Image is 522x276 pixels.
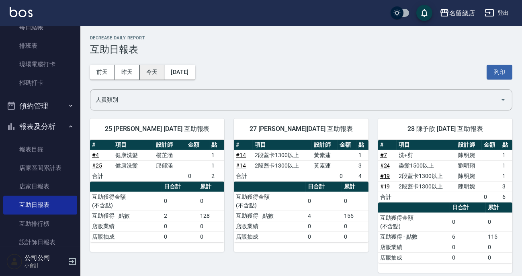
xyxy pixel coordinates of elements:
td: 0 [198,231,225,242]
th: 項目 [113,140,154,150]
th: 設計師 [312,140,338,150]
td: 楊芷涵 [154,150,186,160]
th: 累計 [342,182,368,192]
a: #24 [380,162,390,169]
a: 店家區間累計表 [3,159,77,177]
a: 現場電腦打卡 [3,55,77,74]
td: 0 [486,252,512,263]
td: 3 [356,160,368,171]
th: 設計師 [456,140,482,150]
th: 金額 [338,140,356,150]
button: 前天 [90,65,115,80]
table: a dense table [234,140,368,182]
td: 0 [342,192,368,211]
td: 0 [450,242,486,252]
input: 人員名稱 [94,93,497,107]
td: 128 [198,211,225,221]
td: 0 [162,221,198,231]
table: a dense table [378,140,512,202]
td: 1 [209,160,224,171]
th: 項目 [253,140,312,150]
a: 店家日報表 [3,177,77,196]
td: 2 [209,171,224,181]
button: 名留總店 [436,5,478,21]
th: 日合計 [162,182,198,192]
td: 2段蓋卡1300以上 [397,171,456,181]
td: 1 [209,150,224,160]
button: [DATE] [164,65,195,80]
td: 1 [500,150,512,160]
td: 0 [162,231,198,242]
th: # [90,140,113,150]
td: 店販業績 [90,221,162,231]
div: 名留總店 [449,8,475,18]
td: 1 [500,160,512,171]
td: 互助獲得金額 (不含點) [234,192,306,211]
h3: 互助日報表 [90,44,512,55]
img: Logo [10,7,33,17]
img: Person [6,254,23,270]
td: 互助獲得 - 點數 [234,211,306,221]
td: 0 [486,242,512,252]
a: 設計師日報表 [3,233,77,251]
td: 合計 [378,192,397,202]
button: 登出 [481,6,512,20]
th: 金額 [186,140,209,150]
span: 28 陳予歆 [DATE] 互助報表 [388,125,503,133]
td: 0 [342,231,368,242]
a: 報表目錄 [3,140,77,159]
td: 0 [306,221,342,231]
button: 昨天 [115,65,140,80]
button: save [416,5,432,21]
td: 洗+剪 [397,150,456,160]
span: 27 [PERSON_NAME][DATE] 互助報表 [244,125,358,133]
a: #19 [380,183,390,190]
td: 0 [162,192,198,211]
a: #25 [92,162,102,169]
td: 染髮1500以上 [397,160,456,171]
a: 互助排行榜 [3,215,77,233]
a: #4 [92,152,99,158]
th: 點 [500,140,512,150]
table: a dense table [90,182,224,242]
p: 小會計 [25,262,66,269]
td: 黃素蓮 [312,160,338,171]
span: 25 [PERSON_NAME] [DATE] 互助報表 [100,125,215,133]
td: 0 [306,192,342,211]
a: #14 [236,152,246,158]
a: #19 [380,173,390,179]
td: 互助獲得 - 點數 [90,211,162,221]
td: 陳明婉 [456,171,482,181]
th: 累計 [486,202,512,213]
h2: Decrease Daily Report [90,35,512,41]
td: 1 [500,171,512,181]
td: 黃素蓮 [312,150,338,160]
td: 陳明婉 [456,181,482,192]
th: 點 [356,140,368,150]
td: 155 [342,211,368,221]
td: 邱郁涵 [154,160,186,171]
td: 0 [342,221,368,231]
td: 0 [486,213,512,231]
td: 合計 [234,171,253,181]
table: a dense table [378,202,512,263]
td: 0 [198,221,225,231]
h5: 公司公司 [25,254,66,262]
td: 0 [482,192,501,202]
th: 項目 [397,140,456,150]
td: 4 [356,171,368,181]
td: 115 [486,231,512,242]
td: 0 [198,192,225,211]
th: # [234,140,253,150]
table: a dense table [234,182,368,242]
td: 2段蓋卡1300以上 [253,150,312,160]
th: 累計 [198,182,225,192]
table: a dense table [90,140,224,182]
th: 點 [209,140,224,150]
td: 1 [356,150,368,160]
a: 排班表 [3,37,77,55]
td: 2 [162,211,198,221]
td: 陳明婉 [456,150,482,160]
th: 設計師 [154,140,186,150]
a: #14 [236,162,246,169]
